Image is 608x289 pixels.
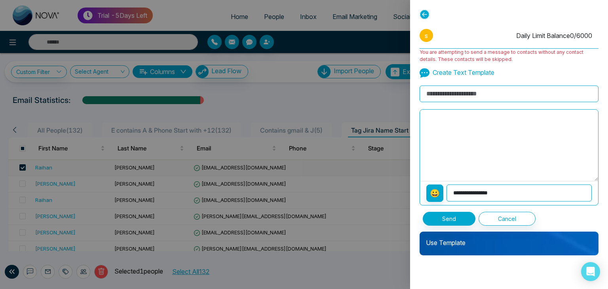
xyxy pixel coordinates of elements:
div: Open Intercom Messenger [581,262,600,281]
p: You are attempting to send a message to contacts without any contact details. These contacts will... [420,49,598,63]
button: 😀 [426,184,443,202]
span: Daily Limit Balance 0 / 6000 [516,32,592,40]
p: Use Template [420,232,598,247]
span: s [420,29,433,42]
p: Create Text Template [420,68,494,78]
button: Cancel [479,212,536,226]
button: Send [423,212,475,226]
